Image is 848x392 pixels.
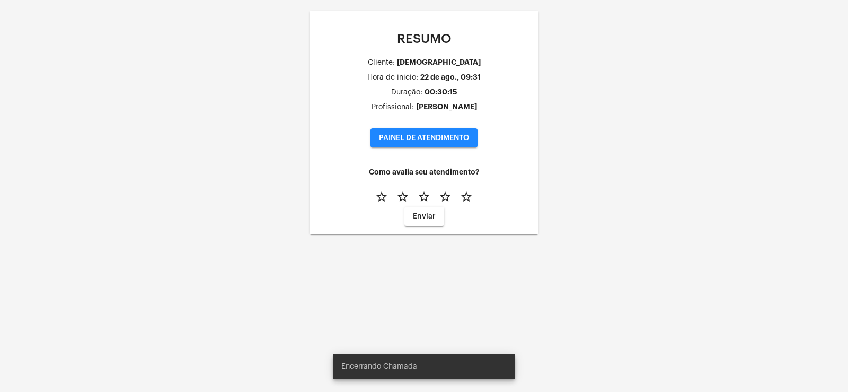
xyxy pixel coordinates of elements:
[425,88,457,96] div: 00:30:15
[396,190,409,203] mat-icon: star_border
[413,213,436,220] span: Enviar
[318,168,530,176] h4: Como avalia seu atendimento?
[375,190,388,203] mat-icon: star_border
[439,190,452,203] mat-icon: star_border
[404,207,444,226] button: Enviar
[318,32,530,46] p: RESUMO
[416,103,477,111] div: [PERSON_NAME]
[420,73,481,81] div: 22 de ago., 09:31
[379,134,469,142] span: PAINEL DE ATENDIMENTO
[368,59,395,67] div: Cliente:
[397,58,481,66] div: [DEMOGRAPHIC_DATA]
[460,190,473,203] mat-icon: star_border
[367,74,418,82] div: Hora de inicio:
[391,89,422,97] div: Duração:
[372,103,414,111] div: Profissional:
[370,128,478,147] button: PAINEL DE ATENDIMENTO
[418,190,430,203] mat-icon: star_border
[341,361,417,372] span: Encerrando Chamada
